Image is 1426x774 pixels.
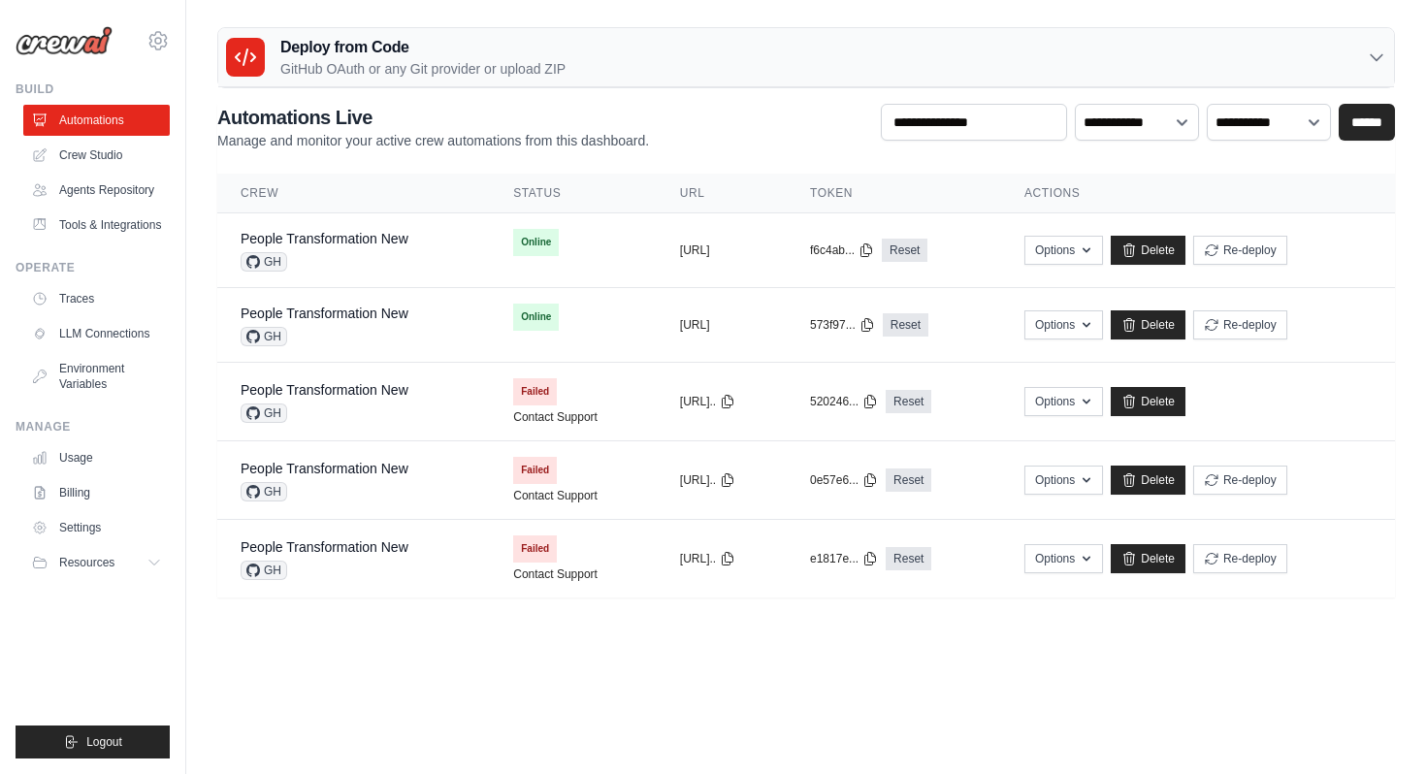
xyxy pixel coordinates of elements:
span: GH [241,403,287,423]
button: Options [1024,387,1103,416]
span: Failed [513,535,557,563]
p: GitHub OAuth or any Git provider or upload ZIP [280,59,566,79]
button: Options [1024,466,1103,495]
span: GH [241,327,287,346]
button: e1817e... [810,551,878,566]
span: Resources [59,555,114,570]
a: People Transformation New [241,539,408,555]
button: Re-deploy [1193,310,1287,339]
a: Settings [23,512,170,543]
button: Resources [23,547,170,578]
div: Manage [16,419,170,435]
div: Operate [16,260,170,275]
button: f6c4ab... [810,242,874,258]
a: People Transformation New [241,382,408,398]
a: Reset [882,239,927,262]
a: Traces [23,283,170,314]
a: People Transformation New [241,461,408,476]
a: Reset [883,313,928,337]
span: GH [241,252,287,272]
a: Agents Repository [23,175,170,206]
span: Failed [513,457,557,484]
a: Tools & Integrations [23,210,170,241]
img: Logo [16,26,113,55]
span: Logout [86,734,122,750]
a: Reset [886,390,931,413]
a: Crew Studio [23,140,170,171]
a: Delete [1111,466,1185,495]
button: 520246... [810,394,878,409]
span: GH [241,482,287,501]
span: Failed [513,378,557,405]
button: Re-deploy [1193,236,1287,265]
a: Delete [1111,387,1185,416]
button: Logout [16,726,170,758]
button: Options [1024,236,1103,265]
button: Options [1024,544,1103,573]
button: Re-deploy [1193,466,1287,495]
a: Usage [23,442,170,473]
th: Token [787,174,1001,213]
a: Environment Variables [23,353,170,400]
a: People Transformation New [241,306,408,321]
p: Manage and monitor your active crew automations from this dashboard. [217,131,649,150]
th: URL [657,174,787,213]
th: Status [490,174,657,213]
span: GH [241,561,287,580]
a: Delete [1111,310,1185,339]
div: Build [16,81,170,97]
a: Contact Support [513,566,598,582]
span: Online [513,304,559,331]
a: Billing [23,477,170,508]
a: Delete [1111,236,1185,265]
h2: Automations Live [217,104,649,131]
button: 573f97... [810,317,875,333]
a: Contact Support [513,488,598,503]
button: Re-deploy [1193,544,1287,573]
a: LLM Connections [23,318,170,349]
a: Reset [886,468,931,492]
a: Automations [23,105,170,136]
th: Crew [217,174,490,213]
a: Contact Support [513,409,598,425]
span: Online [513,229,559,256]
a: Reset [886,547,931,570]
button: Options [1024,310,1103,339]
a: People Transformation New [241,231,408,246]
button: 0e57e6... [810,472,878,488]
a: Delete [1111,544,1185,573]
h3: Deploy from Code [280,36,566,59]
th: Actions [1001,174,1395,213]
